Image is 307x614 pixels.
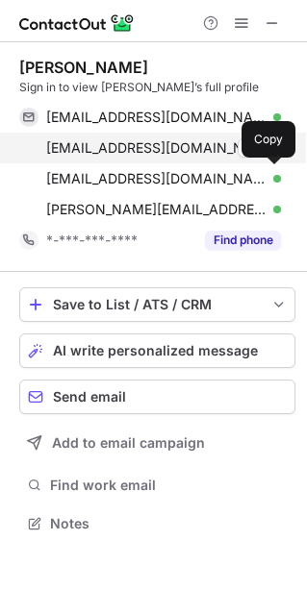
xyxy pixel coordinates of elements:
[46,139,267,157] span: [EMAIL_ADDRESS][DOMAIN_NAME]
[53,297,262,312] div: Save to List / ATS / CRM
[19,380,295,414] button: Send email
[52,435,205,451] span: Add to email campaign
[19,472,295,499] button: Find work email
[205,231,281,250] button: Reveal Button
[46,170,267,187] span: [EMAIL_ADDRESS][DOMAIN_NAME]
[19,333,295,368] button: AI write personalized message
[50,477,288,494] span: Find work email
[19,510,295,537] button: Notes
[19,12,135,35] img: ContactOut v5.3.10
[53,343,258,358] span: AI write personalized message
[50,515,288,532] span: Notes
[19,426,295,460] button: Add to email campaign
[53,389,126,405] span: Send email
[19,79,295,96] div: Sign in to view [PERSON_NAME]’s full profile
[46,201,267,218] span: [PERSON_NAME][EMAIL_ADDRESS][DOMAIN_NAME]
[19,58,148,77] div: [PERSON_NAME]
[19,287,295,322] button: save-profile-one-click
[46,109,267,126] span: [EMAIL_ADDRESS][DOMAIN_NAME]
